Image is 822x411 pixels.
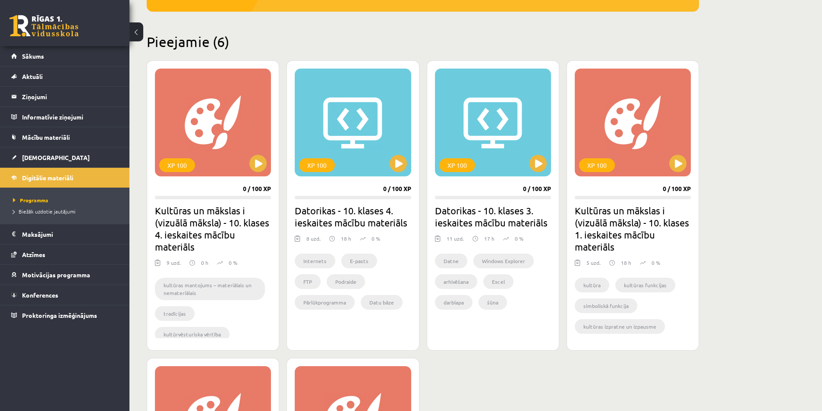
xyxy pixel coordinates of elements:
[483,274,513,289] li: Excel
[652,259,660,267] p: 0 %
[13,196,121,204] a: Programma
[11,107,119,127] a: Informatīvie ziņojumi
[575,278,609,292] li: kultūra
[11,245,119,264] a: Atzīmes
[155,204,271,253] h2: Kultūras un mākslas i (vizuālā māksla) - 10. klases 4. ieskaites mācību materiāls
[13,197,48,204] span: Programma
[575,319,665,334] li: kultūras izpratne un izpausme
[229,259,237,267] p: 0 %
[327,274,365,289] li: Podraide
[13,207,121,215] a: Biežāk uzdotie jautājumi
[473,254,534,268] li: Windows Explorer
[22,154,90,161] span: [DEMOGRAPHIC_DATA]
[13,208,76,215] span: Biežāk uzdotie jautājumi
[341,254,377,268] li: E-pasts
[11,147,119,167] a: [DEMOGRAPHIC_DATA]
[22,291,58,299] span: Konferences
[435,204,551,229] h2: Datorikas - 10. klases 3. ieskaites mācību materiāls
[155,327,230,342] li: kultūrvēsturiska vērtība
[147,33,699,50] h2: Pieejamie (6)
[435,274,477,289] li: arhivēšana
[341,235,351,242] p: 18 h
[11,265,119,285] a: Motivācijas programma
[155,278,265,300] li: kultūras mantojums – materiālais un nemateriālais
[447,235,464,248] div: 11 uzd.
[615,278,675,292] li: kultūras funkcijas
[22,87,119,107] legend: Ziņojumi
[22,133,70,141] span: Mācību materiāli
[295,254,335,268] li: Internets
[435,295,472,310] li: darblapa
[586,259,601,272] div: 5 uzd.
[22,251,45,258] span: Atzīmes
[22,174,73,182] span: Digitālie materiāli
[201,259,208,267] p: 0 h
[479,295,507,310] li: šūna
[306,235,321,248] div: 8 uzd.
[579,158,615,172] div: XP 100
[11,46,119,66] a: Sākums
[11,87,119,107] a: Ziņojumi
[167,259,181,272] div: 9 uzd.
[439,158,475,172] div: XP 100
[155,306,195,321] li: tradīcijas
[295,274,321,289] li: FTP
[295,295,355,310] li: Pārlūkprogramma
[484,235,494,242] p: 17 h
[22,107,119,127] legend: Informatīvie ziņojumi
[22,72,43,80] span: Aktuāli
[515,235,523,242] p: 0 %
[11,66,119,86] a: Aktuāli
[11,285,119,305] a: Konferences
[9,15,79,37] a: Rīgas 1. Tālmācības vidusskola
[11,224,119,244] a: Maksājumi
[299,158,335,172] div: XP 100
[22,52,44,60] span: Sākums
[22,224,119,244] legend: Maksājumi
[11,305,119,325] a: Proktoringa izmēģinājums
[159,158,195,172] div: XP 100
[295,204,411,229] h2: Datorikas - 10. klases 4. ieskaites mācību materiāls
[11,127,119,147] a: Mācību materiāli
[621,259,631,267] p: 18 h
[22,311,97,319] span: Proktoringa izmēģinājums
[372,235,380,242] p: 0 %
[11,168,119,188] a: Digitālie materiāli
[435,254,467,268] li: Datne
[22,271,90,279] span: Motivācijas programma
[361,295,403,310] li: Datu bāze
[575,298,637,313] li: simboliskā funkcija
[575,204,691,253] h2: Kultūras un mākslas i (vizuālā māksla) - 10. klases 1. ieskaites mācību materiāls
